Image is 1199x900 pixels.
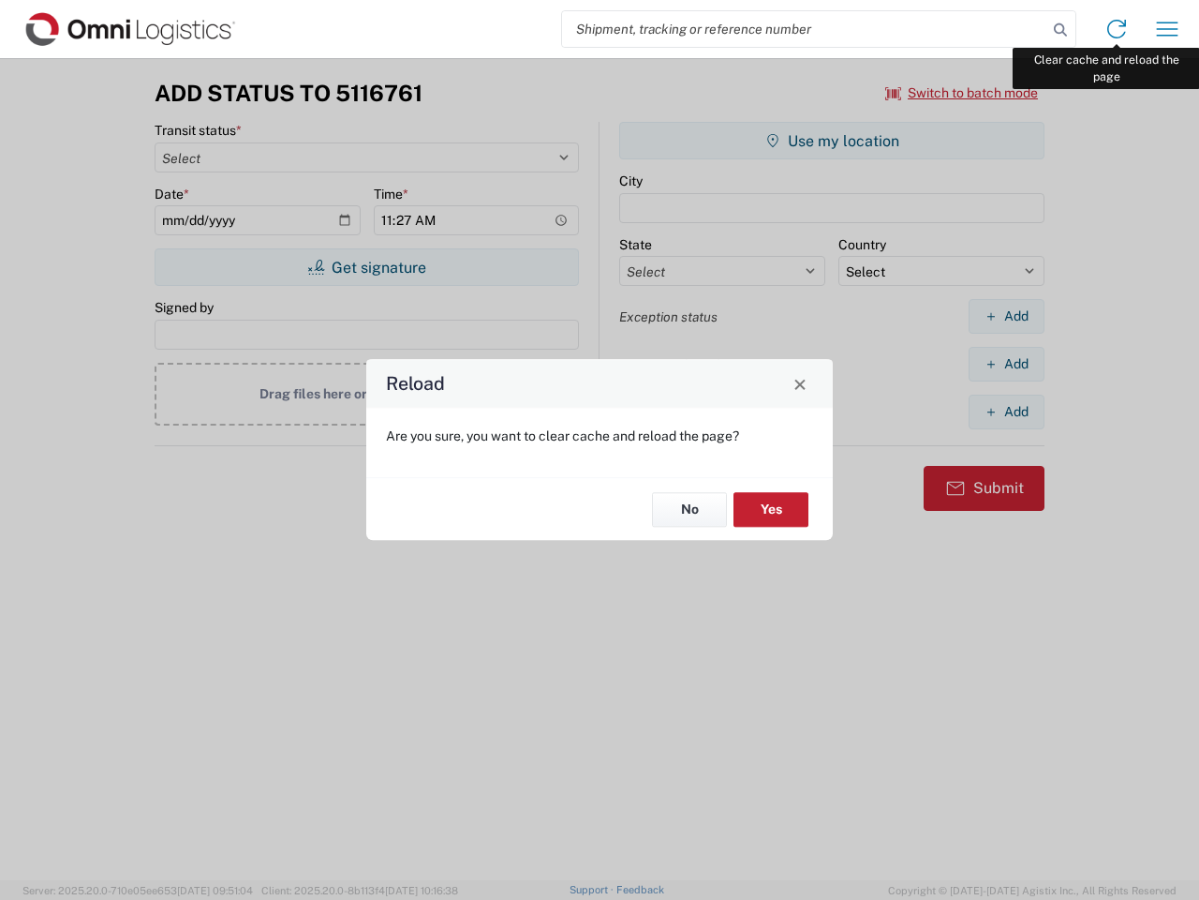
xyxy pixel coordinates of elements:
input: Shipment, tracking or reference number [562,11,1047,47]
p: Are you sure, you want to clear cache and reload the page? [386,427,813,444]
button: Close [787,370,813,397]
h4: Reload [386,370,445,397]
button: No [652,492,727,527]
button: Yes [733,492,808,527]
